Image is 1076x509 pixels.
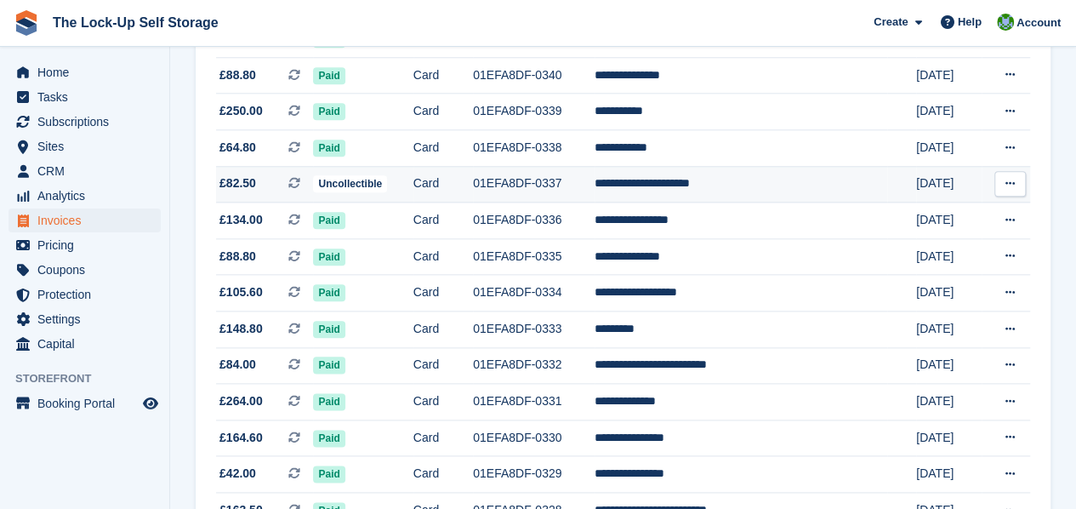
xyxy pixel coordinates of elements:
[9,307,161,331] a: menu
[9,283,161,306] a: menu
[37,134,139,158] span: Sites
[219,139,256,157] span: £64.80
[413,311,473,347] td: Card
[916,347,982,384] td: [DATE]
[473,238,595,275] td: 01EFA8DF-0335
[413,420,473,456] td: Card
[219,174,256,192] span: £82.50
[37,332,139,356] span: Capital
[916,57,982,94] td: [DATE]
[473,57,595,94] td: 01EFA8DF-0340
[219,283,263,301] span: £105.60
[219,356,256,374] span: £84.00
[37,307,139,331] span: Settings
[313,212,344,229] span: Paid
[473,456,595,493] td: 01EFA8DF-0329
[15,370,169,387] span: Storefront
[37,85,139,109] span: Tasks
[313,140,344,157] span: Paid
[916,311,982,347] td: [DATE]
[37,209,139,232] span: Invoices
[37,233,139,257] span: Pricing
[9,392,161,415] a: menu
[313,284,344,301] span: Paid
[916,166,982,203] td: [DATE]
[46,9,225,37] a: The Lock-Up Self Storage
[473,347,595,384] td: 01EFA8DF-0332
[219,320,263,338] span: £148.80
[140,393,161,414] a: Preview store
[916,203,982,239] td: [DATE]
[219,66,256,84] span: £88.80
[9,134,161,158] a: menu
[413,384,473,420] td: Card
[413,347,473,384] td: Card
[9,332,161,356] a: menu
[313,430,344,447] span: Paid
[473,384,595,420] td: 01EFA8DF-0331
[14,10,39,36] img: stora-icon-8386f47178a22dfd0bd8f6a31ec36ba5ce8667c1dd55bd0f319d3a0aa187defe.svg
[37,60,139,84] span: Home
[313,357,344,374] span: Paid
[9,184,161,208] a: menu
[997,14,1014,31] img: Andrew Beer
[9,110,161,134] a: menu
[313,249,344,266] span: Paid
[37,110,139,134] span: Subscriptions
[413,129,473,166] td: Card
[219,392,263,410] span: £264.00
[219,102,263,120] span: £250.00
[313,393,344,410] span: Paid
[313,466,344,483] span: Paid
[916,129,982,166] td: [DATE]
[916,456,982,493] td: [DATE]
[313,103,344,120] span: Paid
[9,85,161,109] a: menu
[413,166,473,203] td: Card
[473,203,595,239] td: 01EFA8DF-0336
[958,14,982,31] span: Help
[473,311,595,347] td: 01EFA8DF-0333
[9,60,161,84] a: menu
[313,321,344,338] span: Paid
[37,184,139,208] span: Analytics
[916,238,982,275] td: [DATE]
[413,57,473,94] td: Card
[473,129,595,166] td: 01EFA8DF-0338
[413,203,473,239] td: Card
[313,67,344,84] span: Paid
[1016,14,1061,31] span: Account
[219,248,256,266] span: £88.80
[473,94,595,130] td: 01EFA8DF-0339
[413,238,473,275] td: Card
[413,456,473,493] td: Card
[219,465,256,483] span: £42.00
[37,283,139,306] span: Protection
[874,14,908,31] span: Create
[916,384,982,420] td: [DATE]
[916,420,982,456] td: [DATE]
[916,94,982,130] td: [DATE]
[37,159,139,183] span: CRM
[313,175,387,192] span: Uncollectible
[413,275,473,312] td: Card
[37,258,139,282] span: Coupons
[473,275,595,312] td: 01EFA8DF-0334
[9,258,161,282] a: menu
[9,209,161,232] a: menu
[413,94,473,130] td: Card
[219,211,263,229] span: £134.00
[37,392,139,415] span: Booking Portal
[473,166,595,203] td: 01EFA8DF-0337
[916,275,982,312] td: [DATE]
[9,159,161,183] a: menu
[219,429,263,447] span: £164.60
[473,420,595,456] td: 01EFA8DF-0330
[9,233,161,257] a: menu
